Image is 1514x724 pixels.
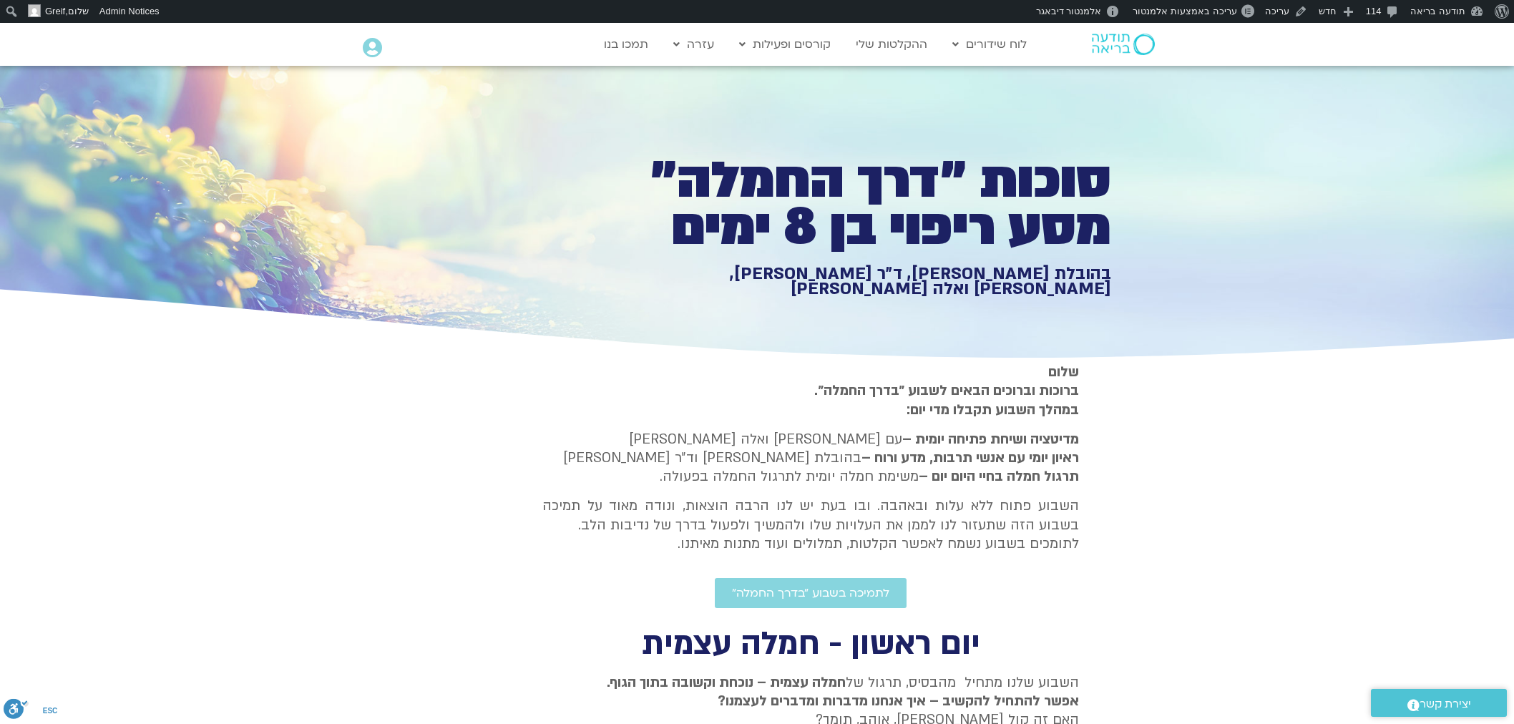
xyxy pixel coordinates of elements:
p: עם [PERSON_NAME] ואלה [PERSON_NAME] בהובלת [PERSON_NAME] וד״ר [PERSON_NAME] משימת חמלה יומית לתרג... [542,430,1079,486]
a: קורסים ופעילות [732,31,838,58]
img: תודעה בריאה [1092,34,1155,55]
b: תרגול חמלה בחיי היום יום – [919,467,1079,486]
a: לוח שידורים [945,31,1034,58]
strong: שלום [1048,363,1079,381]
a: עזרה [666,31,721,58]
strong: ברוכות וברוכים הבאים לשבוע ״בדרך החמלה״. במהלך השבוע תקבלו מדי יום: [814,381,1079,419]
a: יצירת קשר [1371,689,1507,717]
p: השבוע פתוח ללא עלות ובאהבה. ובו בעת יש לנו הרבה הוצאות, ונודה מאוד על תמיכה בשבוע הזה שתעזור לנו ... [542,496,1079,553]
span: Greif [45,6,65,16]
span: עריכה באמצעות אלמנטור [1133,6,1236,16]
h1: סוכות ״דרך החמלה״ מסע ריפוי בן 8 ימים [615,157,1111,251]
strong: חמלה עצמית – נוכחת וקשובה בתוך הגוף. אפשר להתחיל להקשיב – איך אנחנו מדברות ומדברים לעצמנו? [607,673,1079,710]
span: לתמיכה בשבוע ״בדרך החמלה״ [732,587,889,600]
strong: מדיטציה ושיחת פתיחה יומית – [902,430,1079,449]
a: ההקלטות שלי [849,31,934,58]
h1: בהובלת [PERSON_NAME], ד״ר [PERSON_NAME], [PERSON_NAME] ואלה [PERSON_NAME] [615,266,1111,297]
b: ראיון יומי עם אנשי תרבות, מדע ורוח – [861,449,1079,467]
span: יצירת קשר [1420,695,1471,714]
h2: יום ראשון - חמלה עצמית [542,630,1079,659]
a: לתמיכה בשבוע ״בדרך החמלה״ [715,578,907,608]
a: תמכו בנו [597,31,655,58]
